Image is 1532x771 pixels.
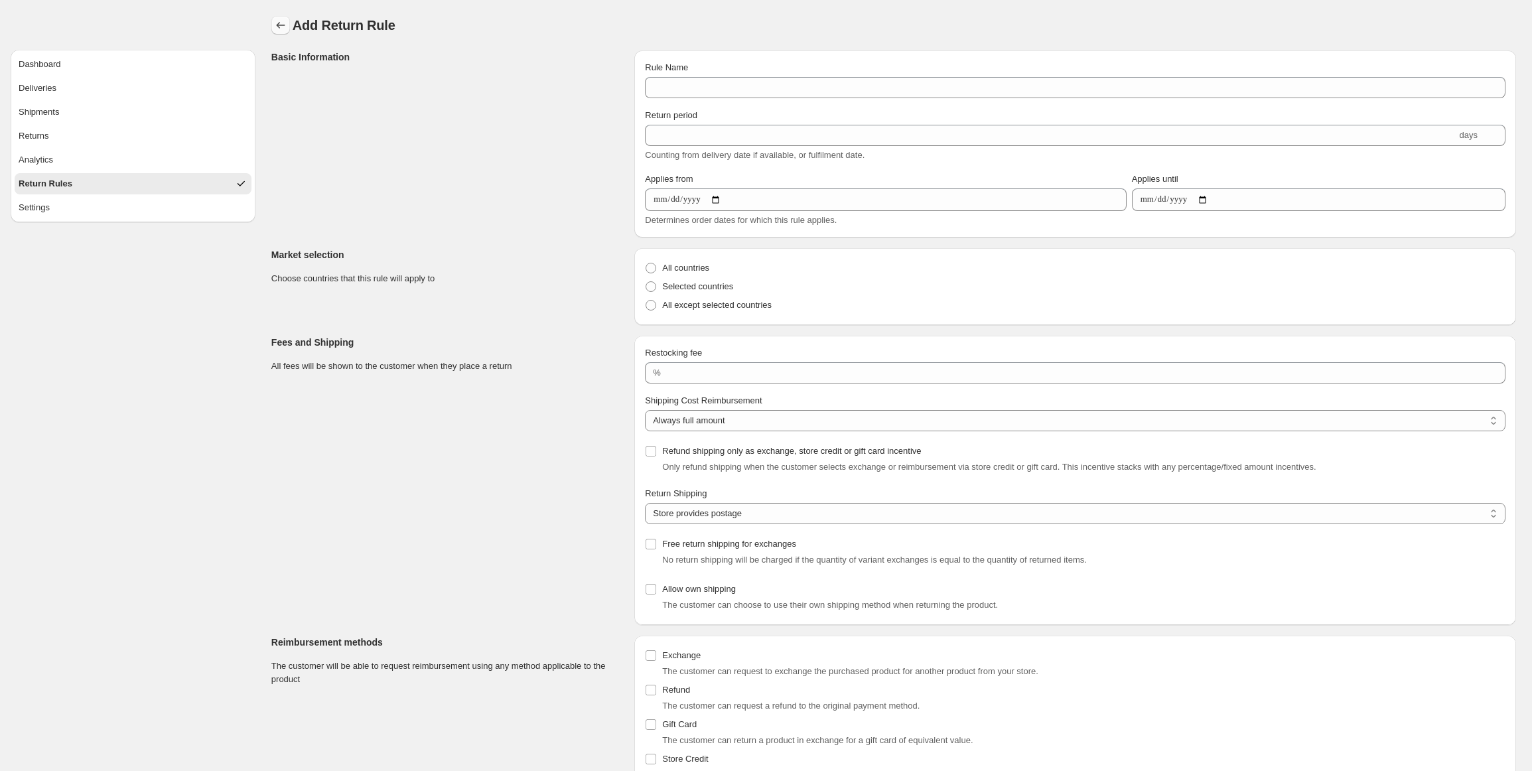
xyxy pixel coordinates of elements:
[271,336,624,349] h3: Fees and Shipping
[19,129,49,143] div: Returns
[645,488,707,498] span: Return Shipping
[1460,130,1478,140] span: days
[19,82,56,95] div: Deliveries
[662,539,796,549] span: Free return shipping for exchanges
[662,600,998,610] span: The customer can choose to use their own shipping method when returning the product.
[271,660,624,686] p: The customer will be able to request reimbursement using any method applicable to the product
[662,446,921,456] span: Refund shipping only as exchange, store credit or gift card incentive
[662,735,973,745] span: The customer can return a product in exchange for a gift card of equivalent value.
[271,360,624,373] p: All fees will be shown to the customer when they place a return
[662,263,709,273] span: All countries
[662,584,736,594] span: Allow own shipping
[662,281,733,291] span: Selected countries
[15,173,251,194] button: Return Rules
[645,174,693,184] span: Applies from
[1132,174,1178,184] span: Applies until
[19,153,53,167] div: Analytics
[645,150,865,160] span: Counting from delivery date if available, or fulfilment date.
[15,125,251,147] button: Returns
[15,197,251,218] button: Settings
[19,105,59,119] div: Shipments
[645,62,688,72] span: Rule Name
[15,78,251,99] button: Deliveries
[271,248,624,261] h3: Market selection
[19,58,61,71] div: Dashboard
[645,110,697,120] span: Return period
[15,54,251,75] button: Dashboard
[15,149,251,171] button: Analytics
[662,555,1087,565] span: No return shipping will be charged if the quantity of variant exchanges is equal to the quantity ...
[271,636,624,649] h3: Reimbursement methods
[19,201,50,214] div: Settings
[293,18,395,33] span: Add Return Rule
[645,215,837,225] span: Determines order dates for which this rule applies.
[662,701,920,711] span: The customer can request a refund to the original payment method.
[662,754,708,764] span: Store Credit
[645,348,702,358] span: Restocking fee
[662,666,1038,676] span: The customer can request to exchange the purchased product for another product from your store.
[271,50,624,64] h3: Basic Information
[645,395,762,405] span: Shipping Cost Reimbursement
[662,650,701,660] span: Exchange
[19,177,72,190] div: Return Rules
[653,368,661,378] span: %
[662,719,697,729] span: Gift Card
[662,300,772,310] span: All except selected countries
[662,685,690,695] span: Refund
[271,272,624,285] p: Choose countries that this rule will apply to
[662,462,1316,472] span: Only refund shipping when the customer selects exchange or reimbursement via store credit or gift...
[15,102,251,123] button: Shipments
